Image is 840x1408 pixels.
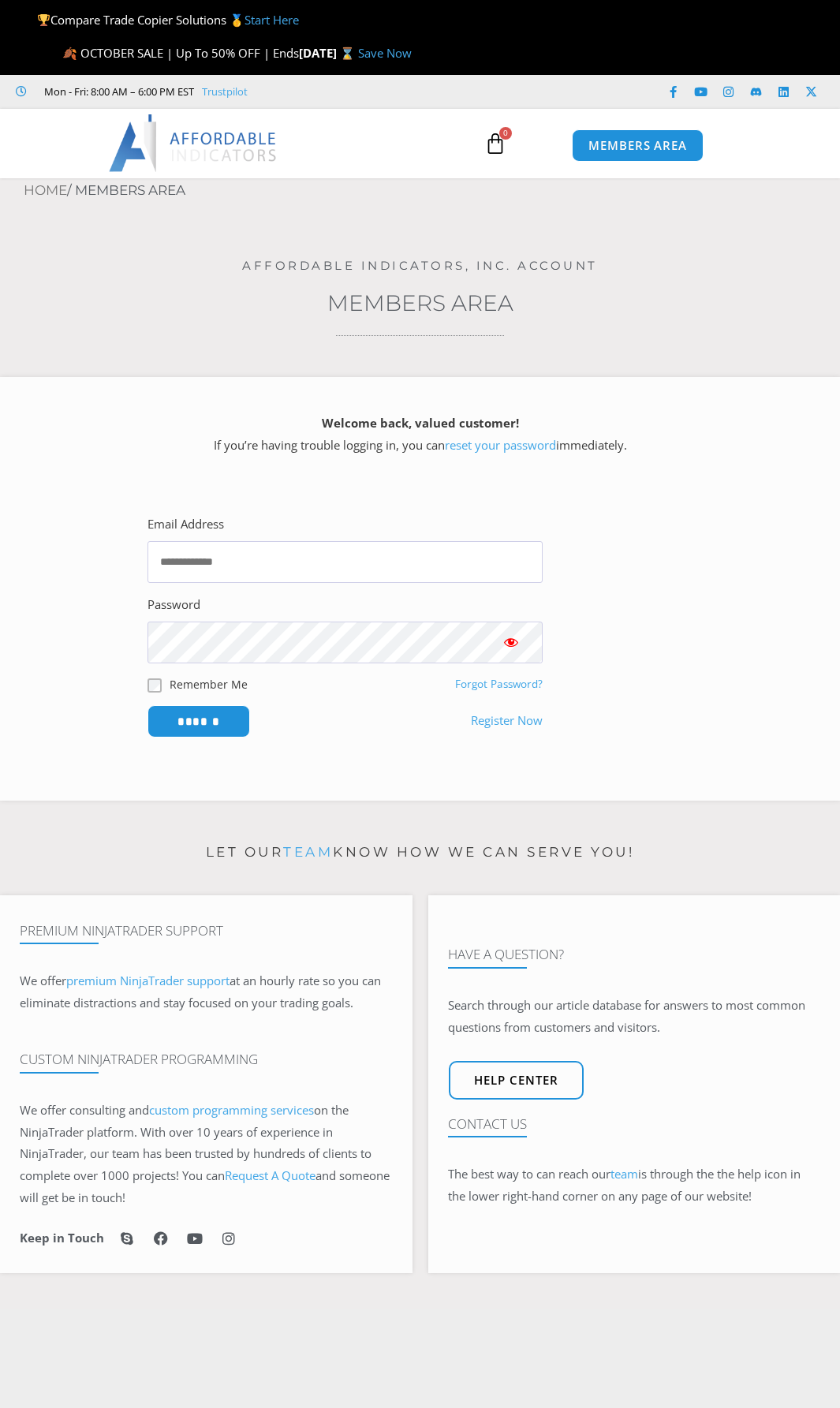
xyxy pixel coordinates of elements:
h4: Have A Question? [448,947,821,962]
strong: Welcome back, valued customer! [322,415,519,431]
span: Help center [474,1074,558,1086]
a: 0 [461,121,530,166]
a: Trustpilot [202,82,248,101]
span: Compare Trade Copier Solutions 🥇 [37,12,299,28]
nav: Breadcrumb [24,178,840,204]
a: Request A Quote [225,1167,315,1183]
p: Search through our article database for answers to most common questions from customers and visit... [448,995,821,1039]
span: We offer [20,973,66,988]
a: Start Here [245,12,299,28]
h4: Contact Us [448,1116,821,1132]
p: If you’re having trouble logging in, you can immediately. [28,413,812,457]
p: The best way to can reach our is through the the help icon in the lower right-hand corner on any ... [448,1163,821,1208]
h4: Custom NinjaTrader Programming [20,1051,393,1067]
a: Help center [449,1061,584,1100]
a: team [283,844,333,860]
a: custom programming services [149,1102,314,1118]
img: 🏆 [38,14,50,26]
img: LogoAI | Affordable Indicators – NinjaTrader [109,114,278,171]
a: MEMBERS AREA [572,129,704,162]
h6: Keep in Touch [20,1231,104,1246]
span: 0 [499,127,512,140]
label: Remember Me [170,676,248,693]
a: reset your password [445,437,556,453]
a: Home [24,182,67,198]
h4: Premium NinjaTrader Support [20,923,393,939]
a: Forgot Password? [455,677,543,691]
label: Password [147,594,200,616]
a: Register Now [471,710,543,732]
a: team [610,1166,638,1182]
a: Members Area [327,289,513,316]
span: at an hourly rate so you can eliminate distractions and stay focused on your trading goals. [20,973,381,1010]
span: Mon - Fri: 8:00 AM – 6:00 PM EST [40,82,194,101]
a: premium NinjaTrader support [66,973,230,988]
span: on the NinjaTrader platform. With over 10 years of experience in NinjaTrader, our team has been t... [20,1102,390,1205]
span: 🍂 OCTOBER SALE | Up To 50% OFF | Ends [62,45,299,61]
label: Email Address [147,514,224,536]
strong: [DATE] ⌛ [299,45,358,61]
a: Save Now [358,45,412,61]
a: Affordable Indicators, Inc. Account [242,258,598,273]
button: Show password [480,622,543,663]
span: We offer consulting and [20,1102,314,1118]
span: MEMBERS AREA [588,140,687,151]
